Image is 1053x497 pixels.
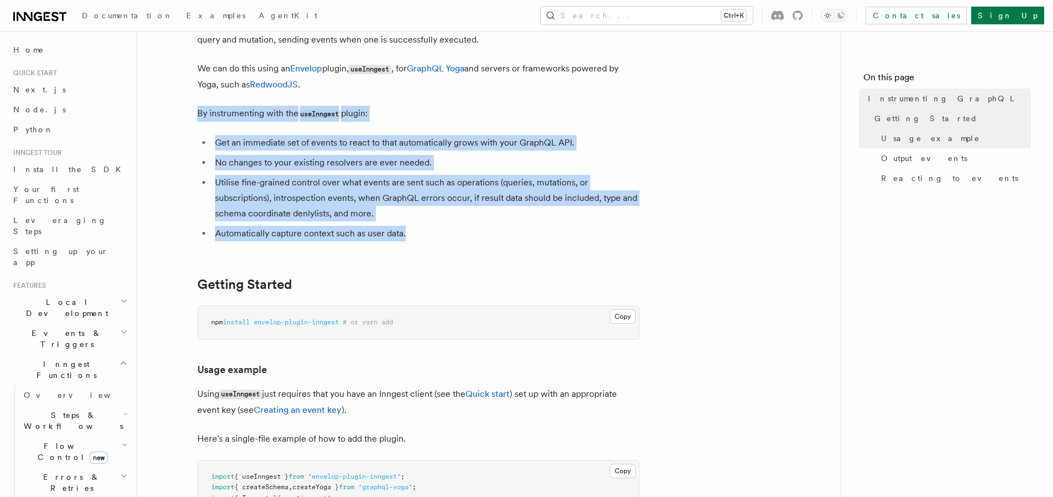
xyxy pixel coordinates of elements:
[212,175,640,221] li: Utilise fine-grained control over what events are sent such as operations (queries, mutations, or...
[541,7,753,24] button: Search...Ctrl+K
[19,385,130,405] a: Overview
[252,3,324,30] a: AgentKit
[412,483,416,491] span: ;
[298,110,341,119] code: useInngest
[9,354,130,385] button: Inngest Functions
[13,247,108,267] span: Setting up your app
[407,63,464,74] a: GraphQL Yoga
[19,405,130,436] button: Steps & Workflows
[197,277,292,292] a: Getting Started
[868,93,1022,104] span: Instrumenting GraphQL
[290,63,322,74] a: Envelop
[9,210,130,241] a: Leveraging Steps
[19,472,120,494] span: Errors & Retries
[9,100,130,120] a: Node.js
[289,483,292,491] span: ,
[24,391,138,400] span: Overview
[90,452,108,464] span: new
[13,216,107,236] span: Leveraging Steps
[9,359,119,381] span: Inngest Functions
[870,108,1031,128] a: Getting Started
[9,148,62,157] span: Inngest tour
[863,71,1031,89] h4: On this page
[877,128,1031,148] a: Usage example
[9,69,57,77] span: Quick start
[186,11,245,20] span: Examples
[863,89,1031,108] a: Instrumenting GraphQL
[250,79,298,90] a: RedwoodJS
[197,61,640,92] p: We can do this using an plugin, , for and servers or frameworks powered by Yoga, such as .
[223,318,250,326] span: install
[197,431,640,447] p: Here's a single-file example of how to add the plugin.
[9,328,121,350] span: Events & Triggers
[610,464,636,478] button: Copy
[877,168,1031,188] a: Reacting to events
[401,473,405,480] span: ;
[465,389,510,399] a: Quick start
[9,281,46,290] span: Features
[219,390,262,399] code: useInngest
[9,292,130,323] button: Local Development
[19,410,123,432] span: Steps & Workflows
[211,318,223,326] span: npm
[13,125,54,134] span: Python
[881,133,980,144] span: Usage example
[289,473,304,480] span: from
[197,106,640,122] p: By instrumenting with the plugin:
[212,226,640,241] li: Automatically capture context such as user data.
[19,436,130,467] button: Flow Controlnew
[13,44,44,55] span: Home
[349,65,391,74] code: useInngest
[19,441,122,463] span: Flow Control
[358,483,412,491] span: "graphql-yoga"
[343,318,393,326] span: # or yarn add
[971,7,1044,24] a: Sign Up
[254,318,339,326] span: envelop-plugin-inngest
[197,17,640,48] p: When building with GraphQL, you can give your event-driven application a kick-start by instrument...
[881,173,1018,184] span: Reacting to events
[254,405,342,415] a: Creating an event key
[9,80,130,100] a: Next.js
[234,473,289,480] span: { useInngest }
[197,362,267,377] a: Usage example
[308,473,401,480] span: "envelop-plugin-inngest"
[13,185,79,205] span: Your first Functions
[9,323,130,354] button: Events & Triggers
[610,309,636,324] button: Copy
[211,473,234,480] span: import
[13,165,128,174] span: Install the SDK
[9,179,130,210] a: Your first Functions
[9,297,121,319] span: Local Development
[211,483,234,491] span: import
[874,113,978,124] span: Getting Started
[82,11,173,20] span: Documentation
[821,9,847,22] button: Toggle dark mode
[292,483,339,491] span: createYoga }
[212,135,640,151] li: Get an immediate set of events to react to that automatically grows with your GraphQL API.
[212,155,640,170] li: No changes to your existing resolvers are ever needed.
[339,483,354,491] span: from
[234,483,289,491] span: { createSchema
[9,120,130,139] a: Python
[9,159,130,179] a: Install the SDK
[13,85,66,94] span: Next.js
[13,105,66,114] span: Node.js
[881,153,967,164] span: Output events
[197,386,640,418] p: Using just requires that you have an Inngest client (see the ) set up with an appropriate event k...
[9,241,130,272] a: Setting up your app
[866,7,967,24] a: Contact sales
[9,40,130,60] a: Home
[75,3,180,30] a: Documentation
[180,3,252,30] a: Examples
[721,10,746,21] kbd: Ctrl+K
[259,11,317,20] span: AgentKit
[877,148,1031,168] a: Output events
